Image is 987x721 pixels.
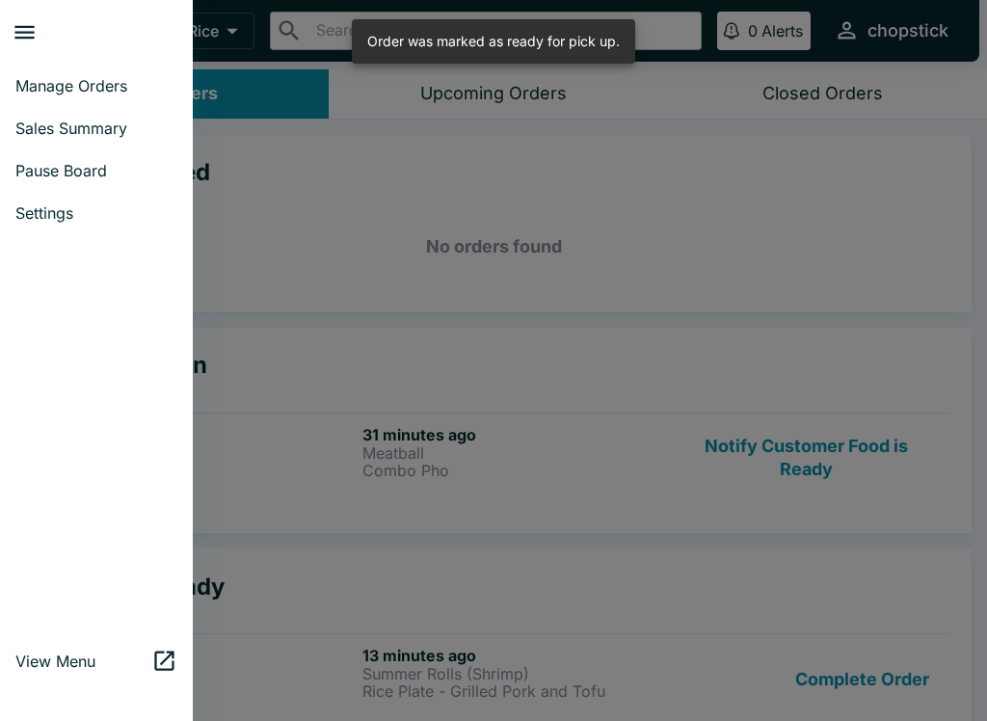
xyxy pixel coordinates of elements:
span: Settings [15,203,177,223]
span: Pause Board [15,161,177,180]
span: Sales Summary [15,119,177,138]
div: Order was marked as ready for pick up. [367,25,620,58]
span: View Menu [15,652,151,671]
span: Manage Orders [15,76,177,95]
